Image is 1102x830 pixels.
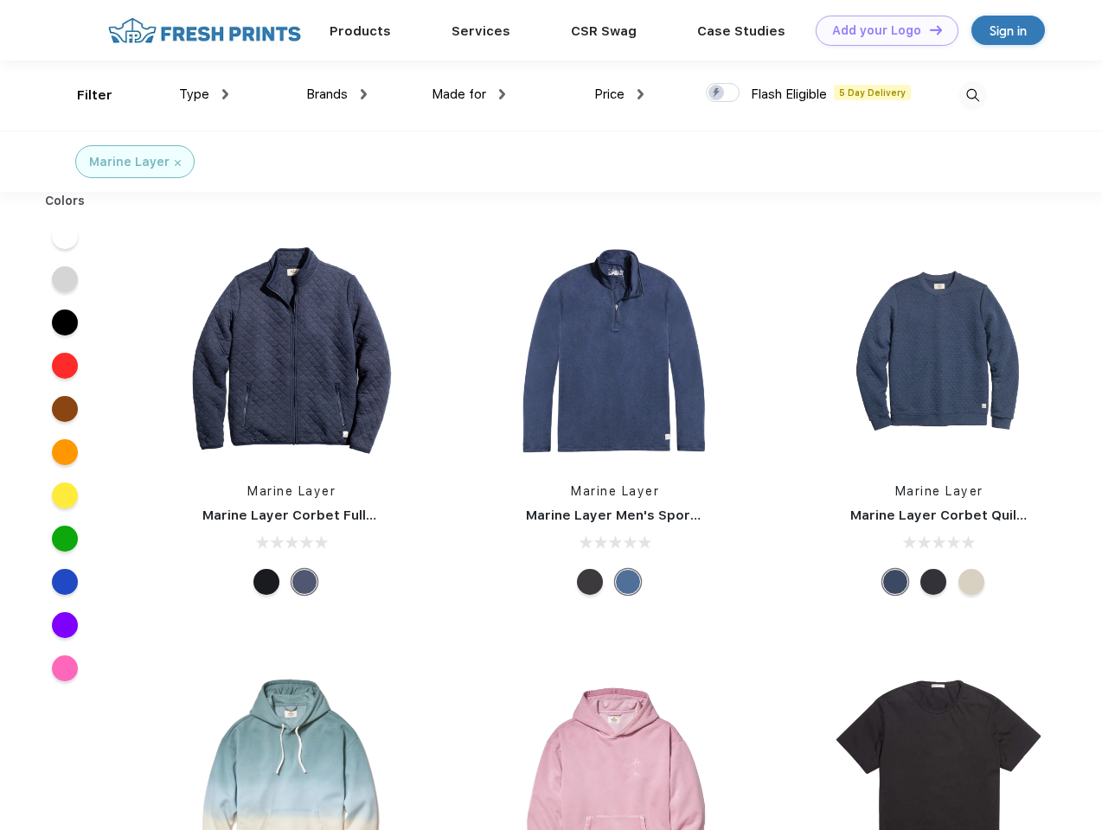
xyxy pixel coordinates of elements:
img: filter_cancel.svg [175,160,181,166]
a: Sign in [971,16,1045,45]
span: Flash Eligible [751,86,827,102]
img: dropdown.png [361,89,367,99]
div: Oat Heather [958,569,984,595]
img: func=resize&h=266 [824,235,1054,465]
a: Marine Layer Corbet Full-Zip Jacket [202,508,442,523]
a: Marine Layer Men's Sport Quarter Zip [526,508,777,523]
img: dropdown.png [637,89,644,99]
span: Made for [432,86,486,102]
span: Type [179,86,209,102]
a: CSR Swag [571,23,637,39]
img: DT [930,25,942,35]
span: Price [594,86,625,102]
img: desktop_search.svg [958,81,987,110]
span: 5 Day Delivery [834,85,911,100]
div: Filter [77,86,112,105]
div: Charcoal [577,569,603,595]
a: Services [452,23,510,39]
a: Marine Layer [247,484,336,498]
span: Brands [306,86,348,102]
div: Deep Denim [615,569,641,595]
div: Navy [292,569,317,595]
a: Products [330,23,391,39]
img: dropdown.png [222,89,228,99]
div: Sign in [990,21,1027,41]
img: dropdown.png [499,89,505,99]
img: fo%20logo%202.webp [103,16,306,46]
a: Marine Layer [571,484,659,498]
div: Charcoal [920,569,946,595]
img: func=resize&h=266 [176,235,407,465]
img: func=resize&h=266 [500,235,730,465]
div: Add your Logo [832,23,921,38]
div: Black [253,569,279,595]
a: Marine Layer [895,484,983,498]
div: Navy Heather [882,569,908,595]
div: Marine Layer [89,153,170,171]
div: Colors [32,192,99,210]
